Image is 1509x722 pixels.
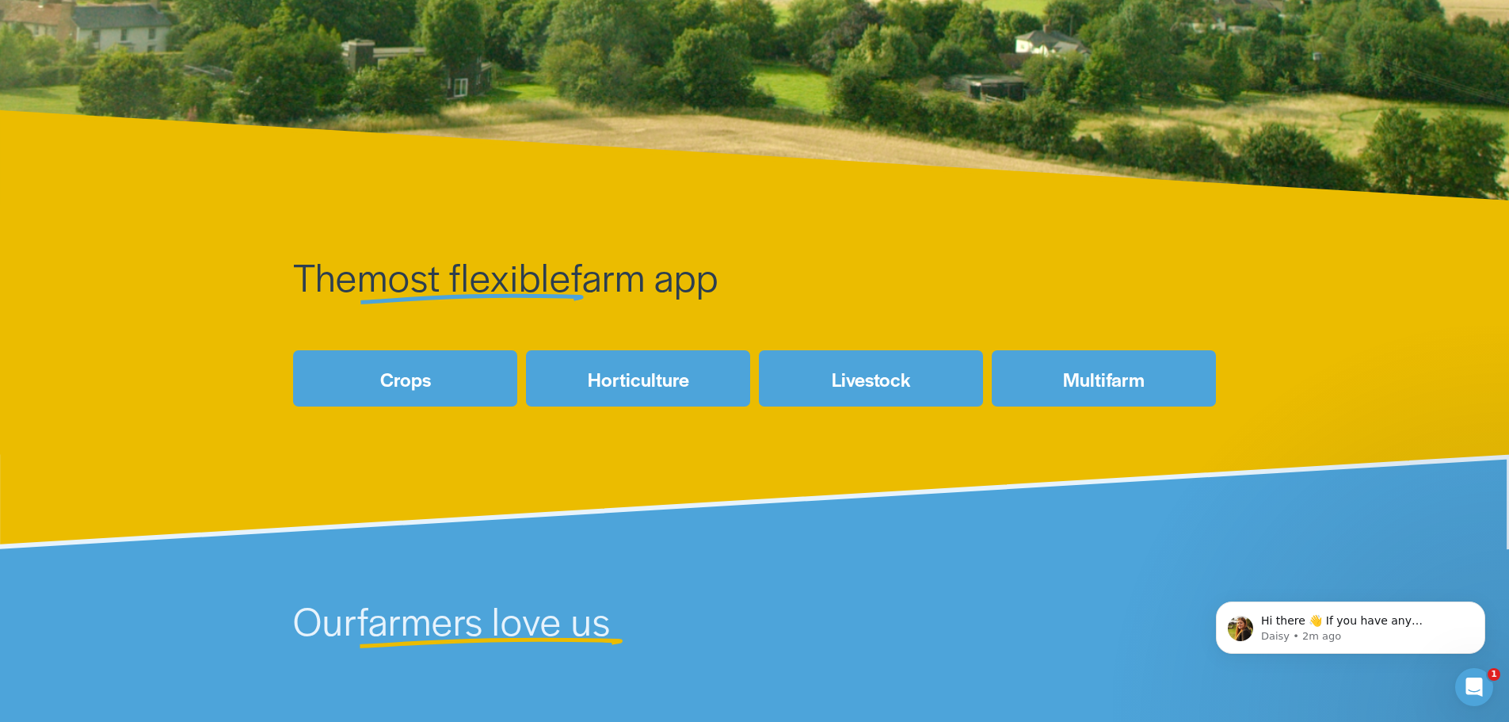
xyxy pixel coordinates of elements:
a: Crops [293,350,517,407]
span: 1 [1488,668,1500,681]
span: farm app [571,249,718,303]
span: farmers love us [357,593,610,647]
a: Horticulture [526,350,750,407]
span: most flexible [357,249,570,303]
a: Multifarm [992,350,1216,407]
span: Our [293,593,357,647]
iframe: Intercom notifications message [1192,568,1509,679]
span: The [293,249,357,303]
iframe: Intercom live chat [1455,668,1493,706]
a: Livestock [759,350,983,407]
